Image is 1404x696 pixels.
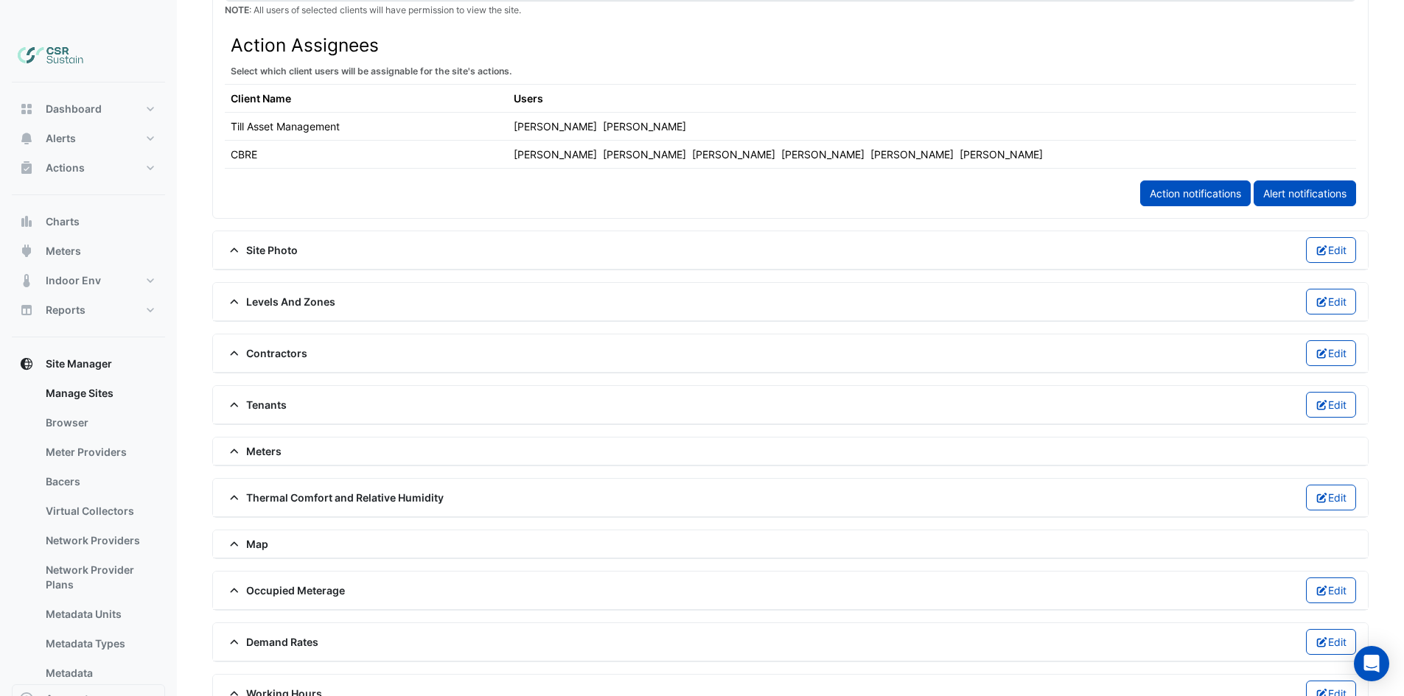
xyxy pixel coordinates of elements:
span: Map [225,536,268,552]
button: Edit [1306,629,1357,655]
div: [PERSON_NAME] [603,119,686,134]
span: Levels And Zones [225,294,335,309]
app-icon: Dashboard [19,102,34,116]
app-icon: Charts [19,214,34,229]
div: [PERSON_NAME] [514,147,597,162]
span: Site Photo [225,242,298,258]
button: Edit [1306,340,1357,366]
app-icon: Site Manager [19,356,34,371]
app-icon: Indoor Env [19,273,34,288]
span: Demand Rates [225,634,318,650]
span: Reports [46,303,85,317]
span: Site Manager [46,356,112,371]
th: Client Name [225,85,508,113]
button: Dashboard [12,94,165,124]
span: Alerts [46,131,76,146]
h3: Action Assignees [231,35,1350,56]
a: Virtual Collectors [34,496,165,526]
button: Site Manager [12,349,165,379]
button: Edit [1306,485,1357,510]
button: Edit [1306,237,1357,263]
div: [PERSON_NAME] [692,147,775,162]
div: [PERSON_NAME] [960,147,1043,162]
a: Network Provider Plans [34,555,165,600]
a: Metadata Types [34,629,165,658]
span: Actions [46,161,85,175]
app-icon: Actions [19,161,34,175]
span: Contractors [225,345,307,361]
div: Open Intercom Messenger [1354,646,1389,681]
button: Edit [1306,392,1357,418]
th: Users [508,85,1074,113]
a: Bacers [34,467,165,496]
div: [PERSON_NAME] [781,147,865,162]
a: Meter Providers [34,437,165,467]
app-icon: Reports [19,303,34,317]
span: Indoor Env [46,273,101,288]
button: Edit [1306,289,1357,314]
app-icon: Alerts [19,131,34,146]
a: Metadata Units [34,600,165,629]
span: Dashboard [46,102,102,116]
span: Charts [46,214,80,229]
button: Charts [12,207,165,236]
a: Action notifications [1140,180,1251,206]
small: : All users of selected clients will have permission to view the site. [225,4,521,15]
button: Alerts [12,124,165,153]
span: Meters [46,244,81,259]
a: Alert notifications [1254,180,1356,206]
div: Till Asset Management [231,119,340,134]
a: Browser [34,408,165,437]
a: Metadata [34,658,165,688]
span: Occupied Meterage [225,583,345,598]
span: Thermal Comfort and Relative Humidity [225,490,444,505]
button: Indoor Env [12,266,165,295]
button: Edit [1306,577,1357,603]
div: [PERSON_NAME] [603,147,686,162]
span: Meters [225,443,282,459]
app-icon: Meters [19,244,34,259]
a: Manage Sites [34,379,165,408]
div: CBRE [231,147,257,162]
a: Network Providers [34,526,165,555]
div: [PERSON_NAME] [514,119,597,134]
img: Company Logo [18,41,84,71]
small: Select which client users will be assignable for the site's actions. [231,66,512,77]
button: Reports [12,295,165,325]
strong: NOTE [225,4,249,15]
button: Actions [12,153,165,183]
button: Meters [12,236,165,266]
span: Tenants [225,397,287,412]
div: [PERSON_NAME] [870,147,954,162]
